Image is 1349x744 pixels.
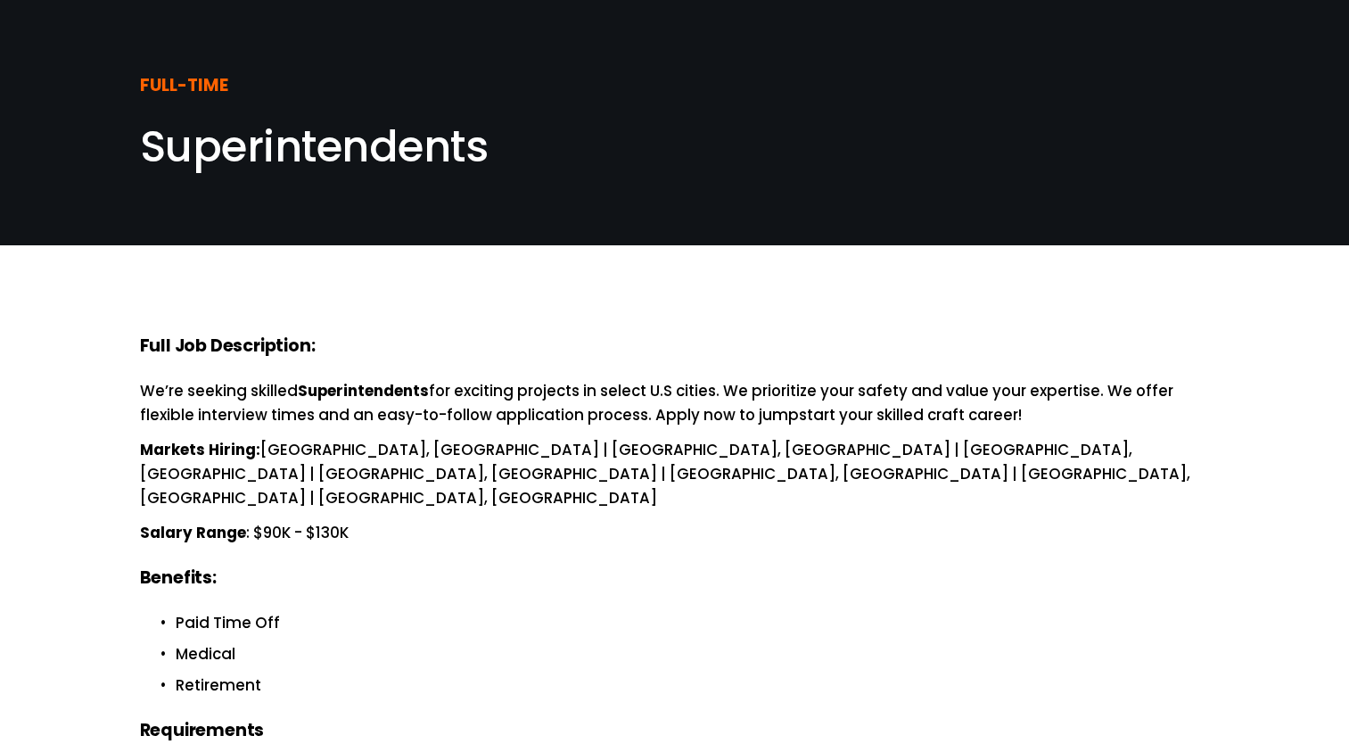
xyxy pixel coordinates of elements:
strong: FULL-TIME [140,73,228,97]
strong: Full Job Description: [140,334,316,358]
strong: Superintendents [298,380,429,401]
strong: Markets Hiring: [140,439,260,460]
p: Retirement [176,674,1210,698]
strong: Benefits: [140,566,217,590]
p: We’re seeking skilled for exciting projects in select U.S cities. We prioritize your safety and v... [140,379,1210,427]
span: Superintendents [140,117,489,177]
strong: Salary Range [140,522,246,543]
strong: Requirements [140,718,265,742]
p: : $90K - $130K [140,521,1210,545]
p: [GEOGRAPHIC_DATA], [GEOGRAPHIC_DATA] | [GEOGRAPHIC_DATA], [GEOGRAPHIC_DATA] | [GEOGRAPHIC_DATA], ... [140,438,1210,510]
p: Medical [176,642,1210,666]
p: Paid Time Off [176,611,1210,635]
